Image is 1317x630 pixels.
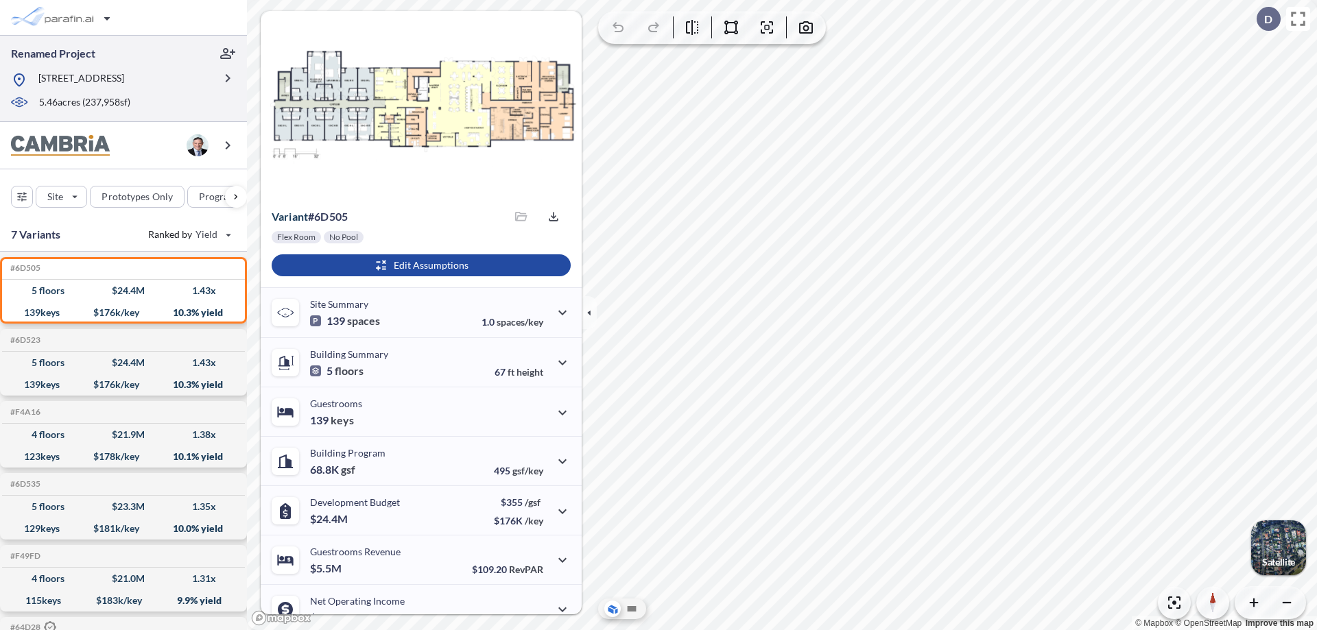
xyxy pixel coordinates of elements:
h5: Click to copy the code [8,551,40,561]
p: $5.5M [310,561,344,575]
p: Satellite [1262,557,1295,568]
button: Switcher ImageSatellite [1251,520,1306,575]
p: 5 [310,364,364,378]
span: gsf [341,463,355,476]
a: Mapbox [1135,618,1173,628]
button: Edit Assumptions [272,254,571,276]
p: 139 [310,413,354,427]
p: 45.0% [485,613,543,625]
h5: Click to copy the code [8,407,40,417]
p: Program [199,190,237,204]
p: Building Summary [310,348,388,360]
img: BrandImage [11,135,110,156]
span: spaces/key [497,316,543,328]
p: Edit Assumptions [394,258,468,272]
p: Guestrooms Revenue [310,546,401,557]
p: 139 [310,314,380,328]
p: # 6d505 [272,210,348,223]
span: spaces [347,314,380,328]
span: floors [335,364,364,378]
p: [STREET_ADDRESS] [38,71,124,88]
p: Flex Room [277,232,316,243]
p: $24.4M [310,512,350,526]
p: Building Program [310,447,385,459]
p: 1.0 [482,316,543,328]
span: /key [525,515,543,526]
p: 5.46 acres ( 237,958 sf) [39,95,130,110]
p: $109.20 [472,564,543,575]
button: Aerial View [604,601,621,617]
button: Prototypes Only [90,186,185,208]
p: $355 [494,496,543,508]
p: Site Summary [310,298,368,310]
h5: Click to copy the code [8,335,40,345]
p: No Pool [329,232,358,243]
button: Program [187,186,261,208]
p: 495 [494,465,543,476]
p: Renamed Project [11,46,95,61]
p: Prototypes Only [102,190,173,204]
span: margin [513,613,543,625]
span: keys [331,413,354,427]
span: Variant [272,210,308,223]
p: Guestrooms [310,398,362,409]
span: /gsf [525,496,541,508]
a: Improve this map [1246,618,1314,628]
p: 68.8K [310,463,355,476]
p: $176K [494,515,543,526]
p: 7 Variants [11,226,61,243]
p: 67 [495,366,543,378]
span: ft [508,366,514,378]
img: user logo [187,134,209,156]
p: Site [47,190,63,204]
span: height [517,366,543,378]
button: Site [36,186,87,208]
p: $2.5M [310,611,344,625]
h5: Click to copy the code [8,479,40,489]
p: Net Operating Income [310,595,405,607]
p: D [1264,13,1272,25]
button: Ranked by Yield [137,223,240,245]
a: OpenStreetMap [1175,618,1242,628]
h5: Click to copy the code [8,263,40,273]
img: Switcher Image [1251,520,1306,575]
span: Yield [195,228,218,241]
span: RevPAR [509,564,543,575]
button: Site Plan [624,601,640,617]
p: Development Budget [310,496,400,508]
span: gsf/key [512,465,543,476]
a: Mapbox homepage [251,610,311,626]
